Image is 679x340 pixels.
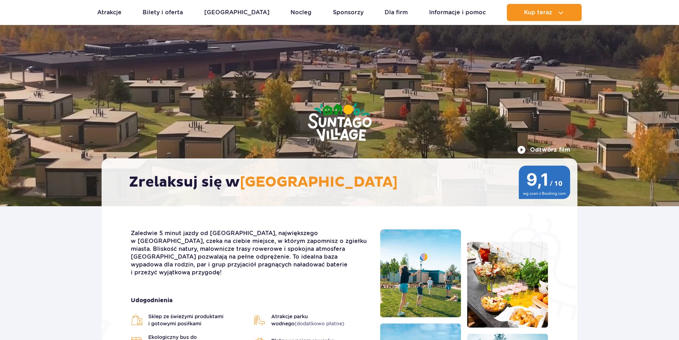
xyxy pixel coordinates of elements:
[279,75,400,171] img: Suntago Village
[385,4,408,21] a: Dla firm
[429,4,486,21] a: Informacje i pomoc
[129,173,557,191] h2: Zrelaksuj się w
[294,321,344,326] span: (dodatkowo płatne)
[97,4,122,21] a: Atrakcje
[524,9,552,16] span: Kup teraz
[204,4,269,21] a: [GEOGRAPHIC_DATA]
[131,296,369,304] strong: Udogodnienia
[519,166,570,199] img: 9,1/10 wg ocen z Booking.com
[290,4,312,21] a: Nocleg
[507,4,582,21] button: Kup teraz
[131,229,369,276] p: Zaledwie 5 minut jazdy od [GEOGRAPHIC_DATA], największego w [GEOGRAPHIC_DATA], czeka na ciebie mi...
[271,313,370,327] span: Atrakcje parku wodnego
[240,173,398,191] span: [GEOGRAPHIC_DATA]
[333,4,364,21] a: Sponsorzy
[148,313,247,327] span: Sklep ze świeżymi produktami i gotowymi posiłkami
[143,4,183,21] a: Bilety i oferta
[517,146,570,154] button: Odtwórz film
